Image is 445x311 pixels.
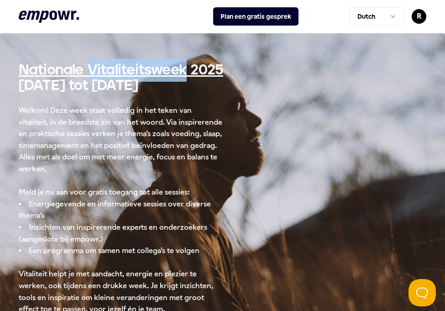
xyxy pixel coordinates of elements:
[19,105,223,175] p: Welkom! Deze week staat volledig in het teken van vitaliteit, in de breedste zin van het woord. V...
[412,9,426,24] button: R
[19,221,223,245] li: Inzichten van inspirerende experts en onderzoekers (aangeslote bij empowr.)
[19,74,427,97] h1: [DATE] tot [DATE]
[19,59,427,82] h1: Nationale Vitaliteitsweek 2025
[213,7,298,26] button: Plan een gratis gesprek
[19,198,223,221] li: Energiegevende en informatieve sessies over diverse thema’s
[19,186,223,198] p: Meld je nu aan voor gratis toegang tot alle sessies:
[408,279,436,306] iframe: Help Scout Beacon - Open
[19,245,223,257] li: Een programma om samen met collega’s te volgen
